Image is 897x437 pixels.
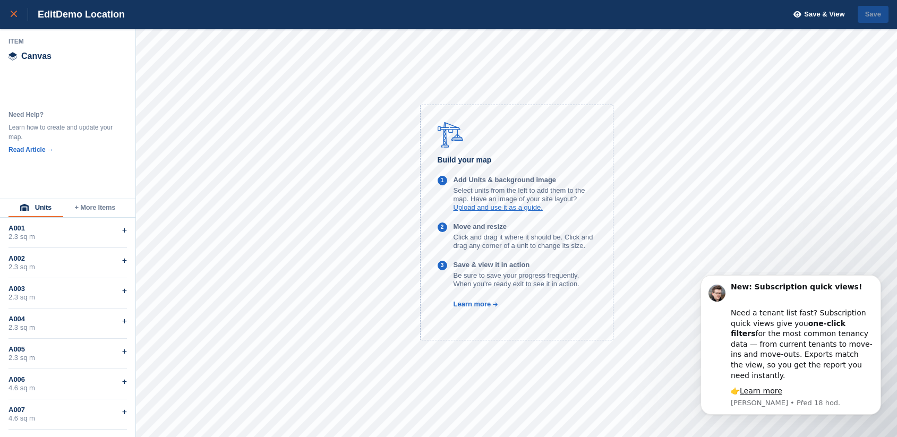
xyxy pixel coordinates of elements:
div: A0042.3 sq m+ [8,309,127,339]
div: Edit Demo Location [28,8,125,21]
div: A0032.3 sq m+ [8,278,127,309]
div: A0052.3 sq m+ [8,339,127,369]
div: 2.3 sq m [8,354,127,362]
h6: Build your map [438,154,596,166]
div: A001 [8,224,127,233]
div: A006 [8,375,127,384]
div: + [122,254,127,267]
img: canvas-icn.9d1aba5b.svg [8,52,17,61]
div: 4.6 sq m [8,414,127,423]
span: Canvas [21,52,52,61]
p: Add Units & background image [454,176,596,184]
a: Upload and use it as a guide. [454,203,543,211]
div: A002 [8,254,127,263]
p: Save & view it in action [454,261,596,269]
div: 3 [441,261,444,270]
div: A007 [8,406,127,414]
p: Be sure to save your progress frequently. When you're ready exit to see it in action. [454,271,596,288]
div: A0012.3 sq m+ [8,218,127,248]
div: A004 [8,315,127,323]
div: 2.3 sq m [8,323,127,332]
div: + [122,285,127,297]
a: Learn more [438,300,499,308]
div: A0074.6 sq m+ [8,399,127,430]
div: + [122,406,127,418]
a: Read Article → [8,146,54,153]
div: 2.3 sq m [8,233,127,241]
div: Need Help? [8,110,115,119]
button: Units [8,199,63,217]
button: Save [858,6,889,23]
span: Save & View [804,9,844,20]
div: 2.3 sq m [8,263,127,271]
p: Select units from the left to add them to the map. Have an image of your site layout? [454,186,596,203]
div: 4.6 sq m [8,384,127,392]
div: 2.3 sq m [8,293,127,302]
p: Move and resize [454,222,596,231]
div: + [122,224,127,237]
div: A0022.3 sq m+ [8,248,127,278]
div: A0064.6 sq m+ [8,369,127,399]
div: 1 [441,176,444,185]
button: Save & View [788,6,845,23]
div: Learn how to create and update your map. [8,123,115,142]
div: + [122,315,127,328]
div: 2 [441,223,444,232]
div: Item [8,37,127,46]
div: A003 [8,285,127,293]
div: + [122,345,127,358]
div: + [122,375,127,388]
button: + More Items [63,199,127,217]
p: Click and drag it where it should be. Click and drag any corner of a unit to change its size. [454,233,596,250]
div: A005 [8,345,127,354]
